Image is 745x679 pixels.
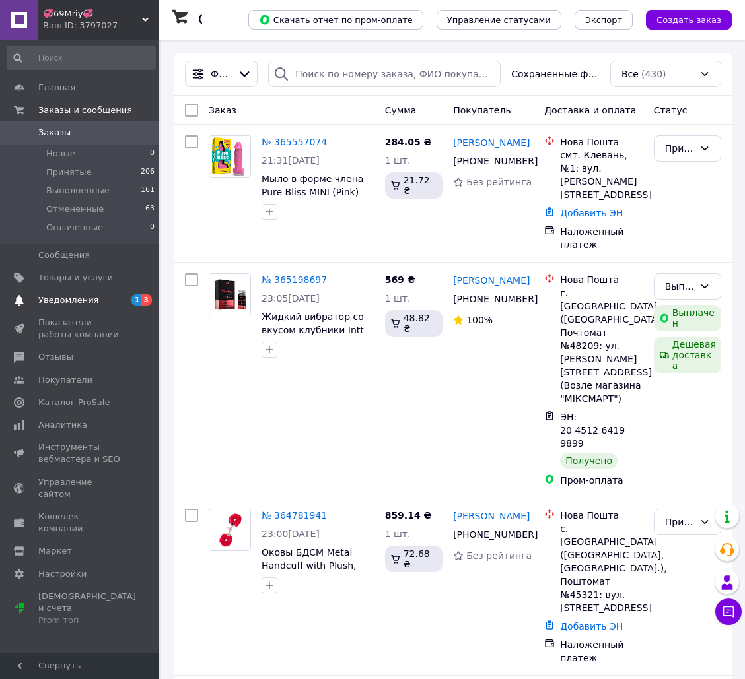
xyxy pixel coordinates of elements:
[385,310,443,337] div: 48.82 ₴
[38,294,98,306] span: Уведомления
[262,293,320,304] span: 23:05[DATE]
[447,15,551,25] span: Управление статусами
[466,177,532,187] span: Без рейтинга
[450,290,525,308] div: [PHONE_NUMBER]
[46,203,104,215] span: Отмененные
[210,136,249,177] img: Фото товару
[43,20,159,32] div: Ваш ID: 3797027
[141,294,152,306] span: 3
[141,166,155,178] span: 206
[544,105,636,115] span: Доставка и оплата
[262,547,359,597] a: Оковы БДСМ Metal Handcuff with Plush, RED, [GEOGRAPHIC_DATA]
[38,351,73,363] span: Отзывы
[38,476,122,500] span: Управление сайтом
[575,10,633,30] button: Экспорт
[715,598,742,625] button: Чат с покупателем
[646,10,732,30] button: Создать заказ
[385,275,415,285] span: 569 ₴
[385,172,443,199] div: 21.72 ₴
[665,515,694,529] div: Принят
[654,305,721,331] div: Выплачен
[560,135,643,148] div: Нова Пошта
[453,136,530,149] a: [PERSON_NAME]
[654,105,688,115] span: Статус
[38,374,92,386] span: Покупатели
[38,104,132,116] span: Заказы и сообщения
[560,522,643,614] div: с. [GEOGRAPHIC_DATA] ([GEOGRAPHIC_DATA], [GEOGRAPHIC_DATA].), Поштомат №45321: вул. [STREET_ADDRESS]
[262,311,364,375] span: Жидкий вибратор со вкусом клубники Intt Vibration Strawberry , 15 мл,[GEOGRAPHIC_DATA]
[466,550,532,561] span: Без рейтинга
[453,509,530,523] a: [PERSON_NAME]
[7,46,156,70] input: Поиск
[665,279,694,294] div: Выполнен
[145,203,155,215] span: 63
[385,105,417,115] span: Сумма
[437,10,561,30] button: Управление статусами
[38,397,110,408] span: Каталог ProSale
[38,127,71,139] span: Заказы
[385,546,443,572] div: 72.68 ₴
[209,273,251,315] a: Фото товару
[385,155,411,166] span: 1 шт.
[560,273,643,286] div: Нова Пошта
[38,249,90,261] span: Сообщения
[209,105,236,115] span: Заказ
[385,293,411,304] span: 1 шт.
[209,509,251,551] a: Фото товару
[560,638,643,664] div: Наложенный платеж
[150,222,155,234] span: 0
[46,166,92,178] span: Принятые
[453,274,530,287] a: [PERSON_NAME]
[450,152,525,170] div: [PHONE_NUMBER]
[43,8,142,20] span: 💞69Mriy💞
[38,591,136,627] span: [DEMOGRAPHIC_DATA] и счета
[248,10,423,30] button: Скачать отчет по пром-оплате
[262,529,320,539] span: 23:00[DATE]
[211,67,232,81] span: Фильтры
[262,137,327,147] a: № 365557074
[38,272,113,284] span: Товары и услуги
[560,286,643,405] div: г. [GEOGRAPHIC_DATA] ([GEOGRAPHIC_DATA].), Почтомат №48209: ул. [PERSON_NAME][STREET_ADDRESS] (Во...
[466,315,493,325] span: 100%
[621,67,639,81] span: Все
[665,141,694,156] div: Принят
[262,155,320,166] span: 21:31[DATE]
[262,174,363,210] a: Мыло в форме члена Pure Bliss MINI (Pink) 15*3.4 см
[453,105,511,115] span: Покупатель
[560,453,618,469] div: Получено
[259,14,413,26] span: Скачать отчет по пром-оплате
[46,185,110,197] span: Выполненные
[38,441,122,465] span: Инструменты вебмастера и SEO
[641,69,666,79] span: (430)
[385,137,432,147] span: 284.05 ₴
[511,67,600,81] span: Сохраненные фильтры:
[216,509,243,550] img: Фото товару
[268,61,501,87] input: Поиск по номеру заказа, ФИО покупателя, номеру телефона, Email, номеру накладной
[131,294,142,306] span: 1
[450,525,525,544] div: [PHONE_NUMBER]
[38,82,75,94] span: Главная
[38,545,72,557] span: Маркет
[560,225,643,251] div: Наложенный платеж
[141,185,155,197] span: 161
[654,337,721,373] div: Дешевая доставка
[38,614,136,626] div: Prom топ
[46,222,103,234] span: Оплаченные
[209,274,250,315] img: Фото товару
[38,511,122,534] span: Кошелек компании
[656,15,721,25] span: Создать заказ
[560,208,623,218] a: Добавить ЭН
[560,412,627,449] span: ЭН: 20 4512 6419 9899
[150,148,155,160] span: 0
[38,317,122,340] span: Показатели работы компании
[209,135,251,178] a: Фото товару
[38,419,87,431] span: Аналитика
[198,12,312,28] h1: Список заказов
[585,15,622,25] span: Экспорт
[385,529,411,539] span: 1 шт.
[385,510,432,521] span: 859.14 ₴
[560,509,643,522] div: Нова Пошта
[38,568,87,580] span: Настройки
